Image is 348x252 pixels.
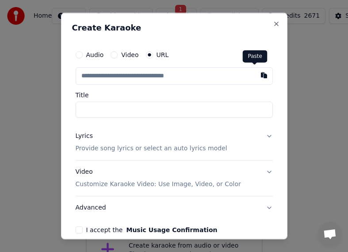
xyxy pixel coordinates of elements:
[157,52,169,58] label: URL
[126,226,217,233] button: I accept the
[76,132,93,141] div: Lyrics
[76,160,273,195] button: VideoCustomize Karaoke Video: Use Image, Video, or Color
[76,179,241,188] p: Customize Karaoke Video: Use Image, Video, or Color
[243,50,268,63] div: Paste
[76,196,273,219] button: Advanced
[86,52,104,58] label: Audio
[86,226,218,233] label: I accept the
[72,24,276,32] h2: Create Karaoke
[76,92,273,98] label: Title
[76,144,227,153] p: Provide song lyrics or select an auto lyrics model
[76,125,273,160] button: LyricsProvide song lyrics or select an auto lyrics model
[76,167,241,188] div: Video
[121,52,138,58] label: Video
